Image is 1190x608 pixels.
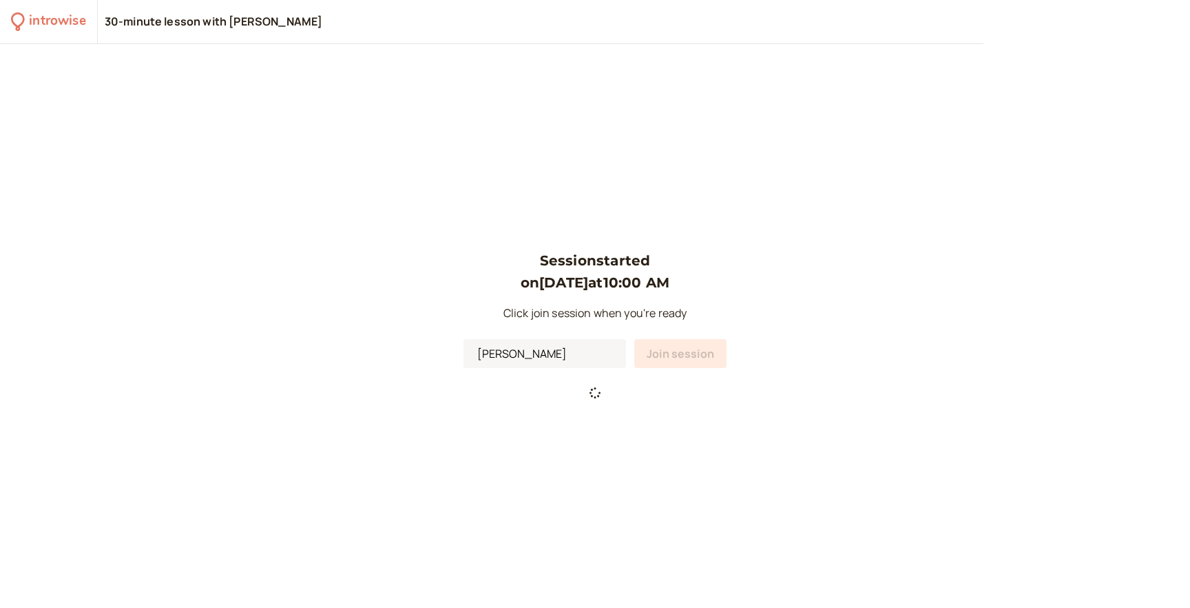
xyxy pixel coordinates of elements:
[463,305,727,323] p: Click join session when you're ready
[634,339,727,368] button: Join session
[105,14,323,30] div: 30-minute lesson with [PERSON_NAME]
[29,11,85,32] div: introwise
[463,250,727,294] h3: Session started on [DATE] at 10:00 AM
[463,339,626,368] input: Your Name
[647,346,714,361] span: Join session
